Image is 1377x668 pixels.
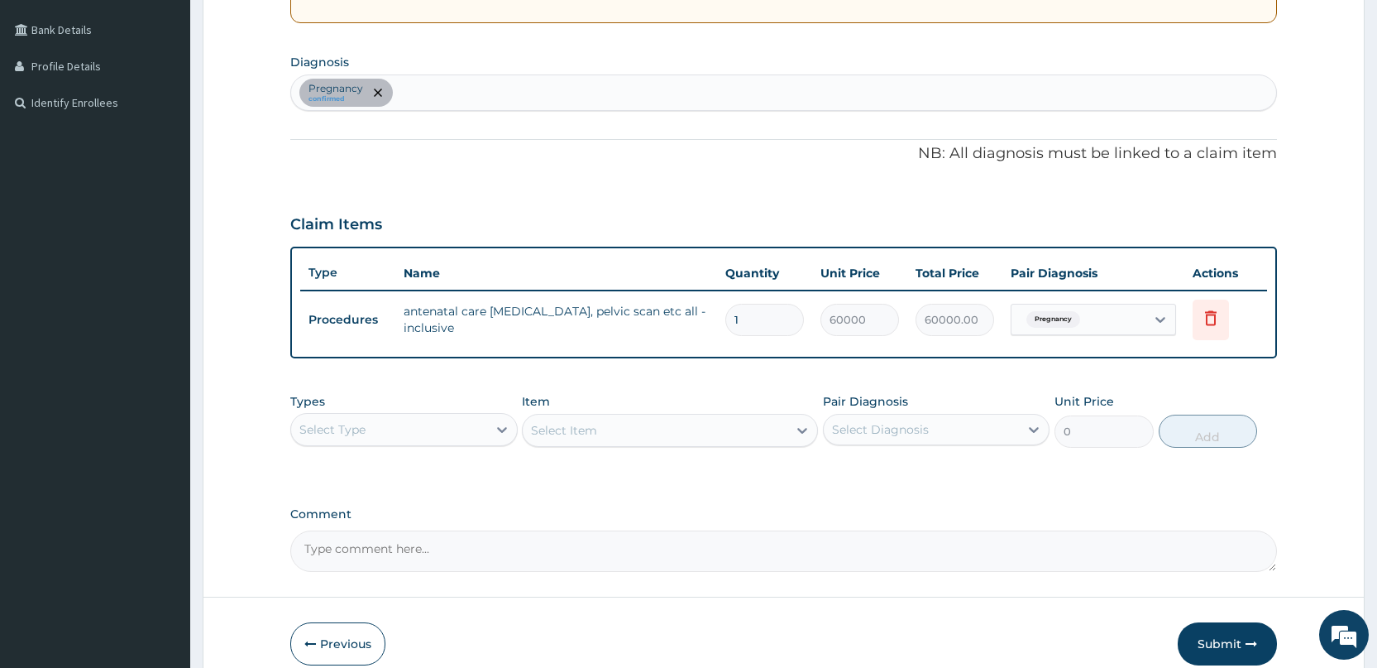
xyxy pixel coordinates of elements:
th: Unit Price [812,257,907,290]
h3: Claim Items [290,216,382,234]
div: Chat with us now [86,93,278,114]
th: Actions [1184,257,1267,290]
button: Add [1159,415,1257,448]
button: Submit [1178,622,1277,666]
p: NB: All diagnosis must be linked to a claim item [290,143,1277,165]
label: Pair Diagnosis [823,393,908,410]
th: Name [395,257,717,290]
label: Unit Price [1054,393,1114,410]
span: We're online! [96,209,228,376]
label: Types [290,395,325,409]
td: Procedures [300,305,395,335]
th: Type [300,257,395,288]
div: Select Type [299,421,366,438]
small: confirmed [308,95,363,103]
td: antenatal care [MEDICAL_DATA], pelvic scan etc all -inclusive [395,295,717,344]
img: d_794563401_company_1708531726252_794563401 [31,83,67,124]
div: Select Diagnosis [832,421,929,438]
span: Pregnancy [1026,311,1080,328]
span: remove selection option [371,85,385,100]
th: Total Price [907,257,1002,290]
div: Minimize live chat window [271,8,311,48]
th: Pair Diagnosis [1002,257,1184,290]
textarea: Type your message and hit 'Enter' [8,452,315,510]
label: Comment [290,507,1277,521]
button: Previous [290,622,385,666]
p: Pregnancy [308,82,363,95]
label: Diagnosis [290,54,349,70]
th: Quantity [717,257,812,290]
label: Item [522,393,550,410]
